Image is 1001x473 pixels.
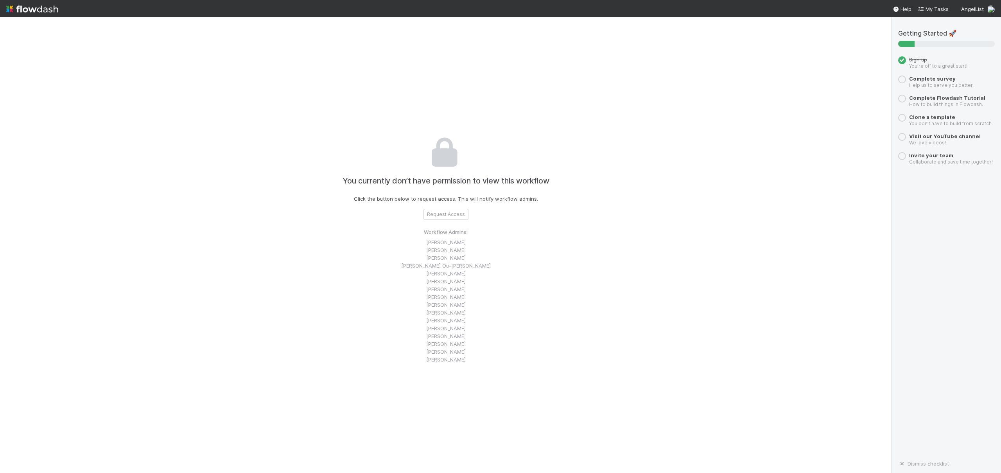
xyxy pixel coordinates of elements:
[401,238,491,246] li: [PERSON_NAME]
[401,229,491,236] h6: Workflow Admins:
[401,270,491,277] li: [PERSON_NAME]
[401,262,491,270] li: [PERSON_NAME] Ou-[PERSON_NAME]
[343,176,549,185] h4: You currently don’t have permission to view this workflow
[401,317,491,324] li: [PERSON_NAME]
[918,6,949,12] span: My Tasks
[909,56,927,63] span: Sign up
[909,101,983,107] small: How to build things in Flowdash.
[401,277,491,285] li: [PERSON_NAME]
[909,159,993,165] small: Collaborate and save time together!
[909,95,985,101] a: Complete Flowdash Tutorial
[401,348,491,356] li: [PERSON_NAME]
[909,114,955,120] a: Clone a template
[909,76,956,82] a: Complete survey
[401,340,491,348] li: [PERSON_NAME]
[918,5,949,13] a: My Tasks
[401,356,491,363] li: [PERSON_NAME]
[401,301,491,309] li: [PERSON_NAME]
[909,140,946,146] small: We love videos!
[909,152,953,158] a: Invite your team
[401,246,491,254] li: [PERSON_NAME]
[401,293,491,301] li: [PERSON_NAME]
[893,5,911,13] div: Help
[909,82,974,88] small: Help us to serve you better.
[423,209,468,220] button: Request Access
[961,6,984,12] span: AngelList
[401,332,491,340] li: [PERSON_NAME]
[401,324,491,332] li: [PERSON_NAME]
[909,133,981,139] a: Visit our YouTube channel
[898,30,995,38] h5: Getting Started 🚀
[6,2,58,16] img: logo-inverted-e16ddd16eac7371096b0.svg
[898,460,949,467] a: Dismiss checklist
[401,254,491,262] li: [PERSON_NAME]
[909,120,993,126] small: You don’t have to build from scratch.
[987,5,995,13] img: avatar_bdfa3533-0fcc-4751-bbb0-f891a59c9894.png
[354,195,538,203] p: Click the button below to request access. This will notify workflow admins.
[401,309,491,317] li: [PERSON_NAME]
[909,63,967,69] small: You’re off to a great start!
[401,285,491,293] li: [PERSON_NAME]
